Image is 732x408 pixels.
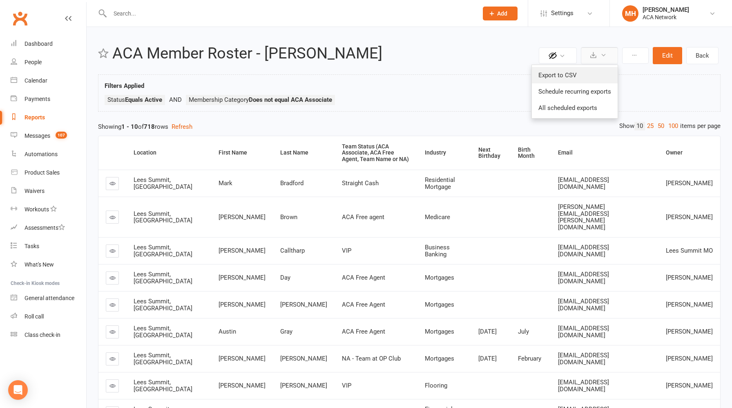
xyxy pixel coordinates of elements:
span: Status [107,96,162,103]
div: Class check-in [25,332,60,338]
a: 10 [634,122,645,130]
span: [EMAIL_ADDRESS][DOMAIN_NAME] [558,271,609,285]
div: Last Name [280,150,328,156]
a: People [11,53,86,72]
a: Clubworx [10,8,30,29]
span: [PERSON_NAME] [666,179,713,187]
span: 107 [56,132,67,139]
span: Lees Summit, [GEOGRAPHIC_DATA] [134,298,192,312]
div: First Name [219,150,266,156]
a: Dashboard [11,35,86,53]
div: Roll call [25,313,44,320]
span: [EMAIL_ADDRESS][DOMAIN_NAME] [558,352,609,366]
div: People [25,59,42,65]
div: Industry [425,150,464,156]
span: [PERSON_NAME] [666,328,713,335]
div: Waivers [25,188,45,194]
h2: ACA Member Roster - [PERSON_NAME] [112,45,537,62]
span: Membership Category [189,96,332,103]
span: July [518,328,529,335]
span: Straight Cash [342,179,379,187]
span: VIP [342,382,351,389]
span: [PERSON_NAME] [219,355,266,362]
span: [PERSON_NAME] [666,213,713,221]
span: NA - Team at OP Club [342,355,401,362]
div: Messages [25,132,50,139]
div: Assessments [25,224,65,231]
span: Lees Summit, [GEOGRAPHIC_DATA] [134,325,192,339]
span: Add [497,10,507,17]
span: [PERSON_NAME] [666,274,713,281]
strong: Equals Active [125,96,162,103]
a: Class kiosk mode [11,326,86,344]
button: Add [483,7,518,20]
div: Birth Month [518,147,544,159]
a: Assessments [11,219,86,237]
a: Messages 107 [11,127,86,145]
span: Settings [551,4,574,22]
span: Mortgages [425,355,454,362]
span: Lees Summit MO [666,247,713,254]
a: Back [686,47,719,64]
div: What's New [25,261,54,268]
strong: 718 [144,123,155,130]
div: Email [558,150,652,156]
span: Business Banking [425,244,450,258]
span: Lees Summit, [GEOGRAPHIC_DATA] [134,176,192,191]
span: [PERSON_NAME] [219,213,266,221]
span: [PERSON_NAME] [219,301,266,308]
span: Lees Summit, [GEOGRAPHIC_DATA] [134,352,192,366]
div: Automations [25,151,58,157]
div: Reports [25,114,45,121]
span: Lees Summit, [GEOGRAPHIC_DATA] [134,271,192,285]
span: Day [280,274,290,281]
a: 100 [666,122,680,130]
a: Product Sales [11,164,86,182]
span: [PERSON_NAME] [280,382,327,389]
span: [PERSON_NAME] [219,382,266,389]
span: VIP [342,247,351,254]
span: ACA Free agent [342,213,384,221]
div: Showing of rows [98,122,721,132]
span: February [518,355,541,362]
span: Lees Summit, [GEOGRAPHIC_DATA] [134,379,192,393]
div: ACA Network [643,13,689,21]
span: [PERSON_NAME] [666,355,713,362]
a: Waivers [11,182,86,200]
input: Search... [107,8,472,19]
span: [PERSON_NAME] [666,382,713,389]
a: Workouts [11,200,86,219]
div: General attendance [25,295,74,301]
button: Edit [653,47,682,64]
a: What's New [11,256,86,274]
div: Payments [25,96,50,102]
a: Roll call [11,307,86,326]
div: Next Birthday [478,147,504,159]
span: [PERSON_NAME] [219,274,266,281]
span: Austin [219,328,236,335]
span: [PERSON_NAME] [280,355,327,362]
span: [EMAIL_ADDRESS][DOMAIN_NAME] [558,298,609,312]
span: Mortgages [425,301,454,308]
span: [DATE] [478,355,497,362]
span: [PERSON_NAME] [219,247,266,254]
span: Gray [280,328,292,335]
div: [PERSON_NAME] [643,6,689,13]
span: Residential Mortgage [425,176,455,191]
div: Calendar [25,77,47,84]
a: Payments [11,90,86,108]
span: Mark [219,179,232,187]
strong: Does not equal ACA Associate [249,96,332,103]
a: Export to CSV [532,67,618,83]
a: Schedule recurring exports [532,83,618,100]
strong: 1 - 10 [121,123,138,130]
span: Calltharp [280,247,305,254]
span: [PERSON_NAME] [666,301,713,308]
a: Calendar [11,72,86,90]
div: Dashboard [25,40,53,47]
a: All scheduled exports [532,100,618,116]
span: Lees Summit, [GEOGRAPHIC_DATA] [134,210,192,224]
span: Flooring [425,382,447,389]
span: [EMAIL_ADDRESS][DOMAIN_NAME] [558,379,609,393]
span: Lees Summit, [GEOGRAPHIC_DATA] [134,244,192,258]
